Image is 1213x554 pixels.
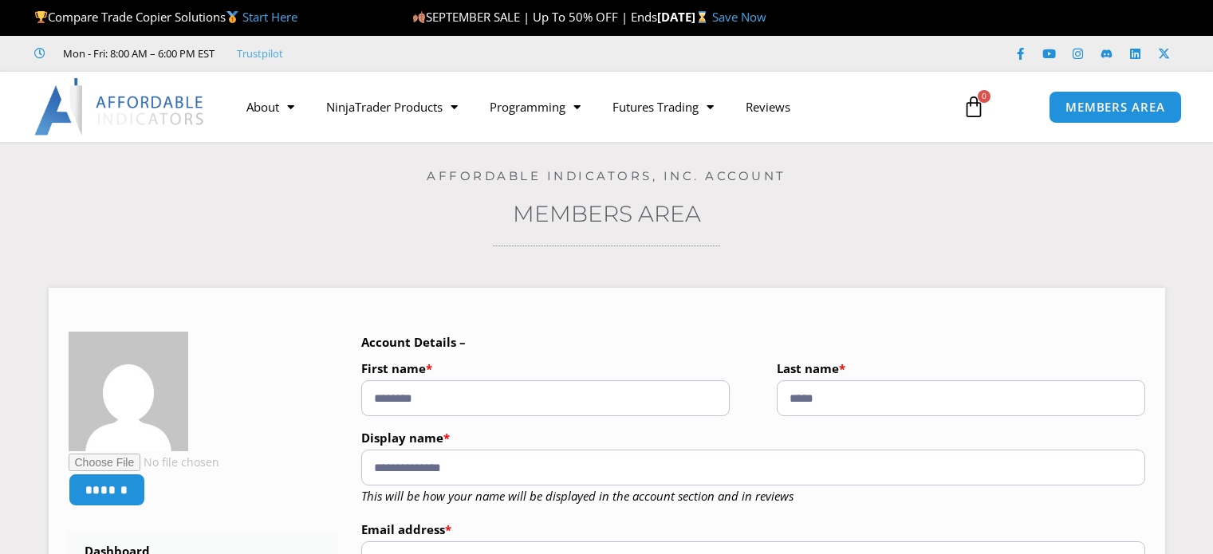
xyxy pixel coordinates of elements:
label: Last name [777,356,1145,380]
img: 🍂 [413,11,425,23]
a: About [230,88,310,125]
img: 🥇 [226,11,238,23]
a: Programming [474,88,597,125]
a: Futures Trading [597,88,730,125]
img: 🏆 [35,11,47,23]
a: 0 [939,84,1009,130]
img: LogoAI | Affordable Indicators – NinjaTrader [34,78,206,136]
a: NinjaTrader Products [310,88,474,125]
a: Start Here [242,9,297,25]
span: Compare Trade Copier Solutions [34,9,297,25]
a: Reviews [730,88,806,125]
a: Affordable Indicators, Inc. Account [427,168,786,183]
a: Members Area [513,200,701,227]
strong: [DATE] [657,9,712,25]
span: 0 [978,90,990,103]
label: First name [361,356,730,380]
a: Trustpilot [237,44,283,63]
nav: Menu [230,88,947,125]
a: Save Now [712,9,766,25]
span: SEPTEMBER SALE | Up To 50% OFF | Ends [412,9,657,25]
label: Email address [361,517,1145,541]
img: 8e05587e584705f246a26e933fc31bd758bb4867a699e9c820729504d780d75c [69,332,188,451]
label: Display name [361,426,1145,450]
em: This will be how your name will be displayed in the account section and in reviews [361,488,794,504]
span: MEMBERS AREA [1065,101,1165,113]
img: ⌛ [696,11,708,23]
span: Mon - Fri: 8:00 AM – 6:00 PM EST [59,44,215,63]
b: Account Details – [361,334,466,350]
a: MEMBERS AREA [1049,91,1182,124]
